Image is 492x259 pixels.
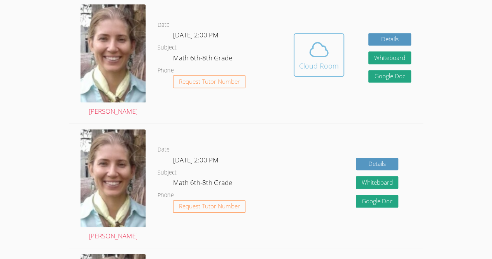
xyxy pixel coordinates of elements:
dt: Phone [158,66,174,76]
button: Whiteboard [368,51,411,64]
img: Screenshot%202024-09-06%20202226%20-%20Cropped.png [81,4,146,102]
a: Details [356,158,399,171]
button: Cloud Room [294,33,344,77]
dd: Math 6th-8th Grade [173,177,234,190]
a: Google Doc [356,195,399,208]
button: Whiteboard [356,176,399,189]
button: Request Tutor Number [173,75,246,88]
a: [PERSON_NAME] [81,4,146,117]
div: Cloud Room [299,60,339,71]
dt: Phone [158,190,174,200]
img: Screenshot%202024-09-06%20202226%20-%20Cropped.png [81,129,146,227]
button: Request Tutor Number [173,200,246,213]
dt: Date [158,145,170,155]
a: Details [368,33,411,46]
dt: Subject [158,43,177,53]
span: Request Tutor Number [179,79,240,85]
a: Google Doc [368,70,411,83]
span: [DATE] 2:00 PM [173,30,219,39]
span: [DATE] 2:00 PM [173,155,219,164]
dd: Math 6th-8th Grade [173,53,234,66]
dt: Subject [158,168,177,178]
dt: Date [158,20,170,30]
a: [PERSON_NAME] [81,129,146,242]
span: Request Tutor Number [179,203,240,209]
